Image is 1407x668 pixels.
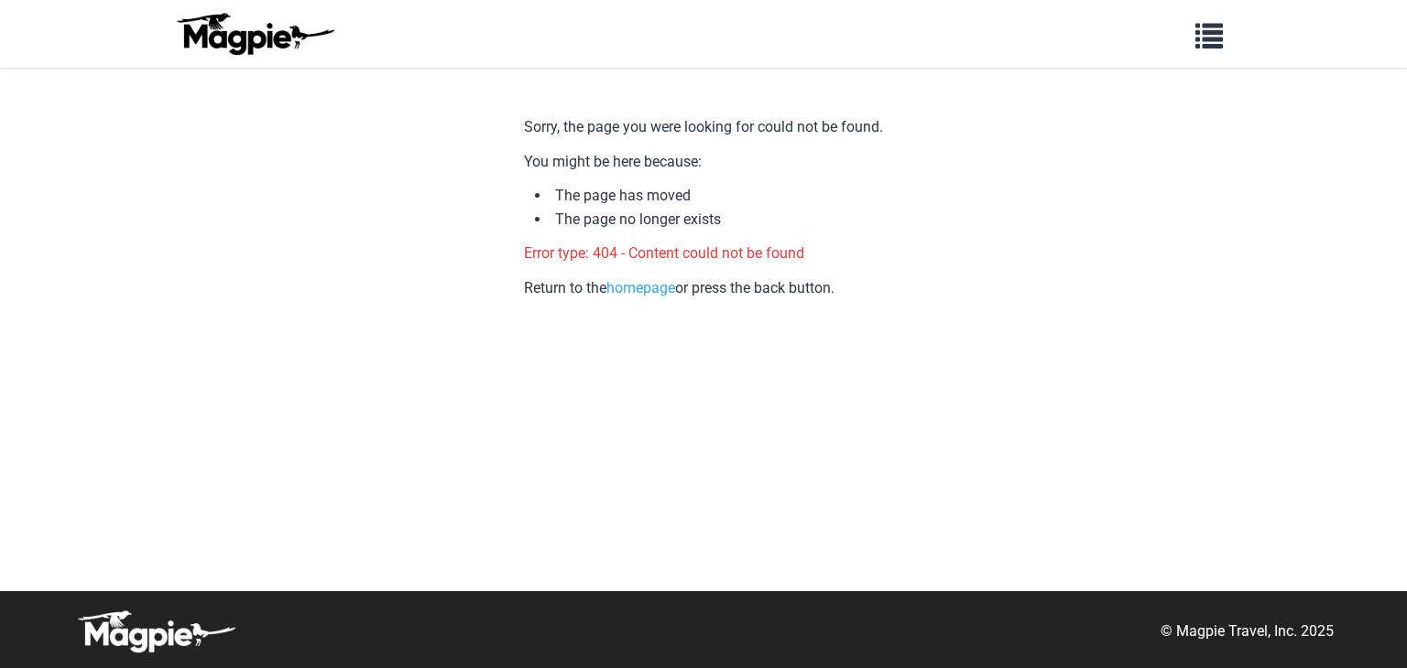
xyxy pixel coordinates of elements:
li: The page has moved [535,184,883,208]
li: The page no longer exists [535,208,883,232]
p: Sorry, the page you were looking for could not be found. [524,115,883,139]
img: logo-ab69f6fb50320c5b225c76a69d11143b.png [172,12,337,56]
p: You might be here because: [524,150,883,174]
p: © Magpie Travel, Inc. 2025 [1161,620,1334,643]
p: Error type: 404 - Content could not be found [524,242,883,265]
p: Return to the or press the back button. [524,276,883,300]
a: homepage [606,279,675,296]
img: logo-white-d94fa1abed81b67a048b3d0f0ab5b955.png [73,609,238,653]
